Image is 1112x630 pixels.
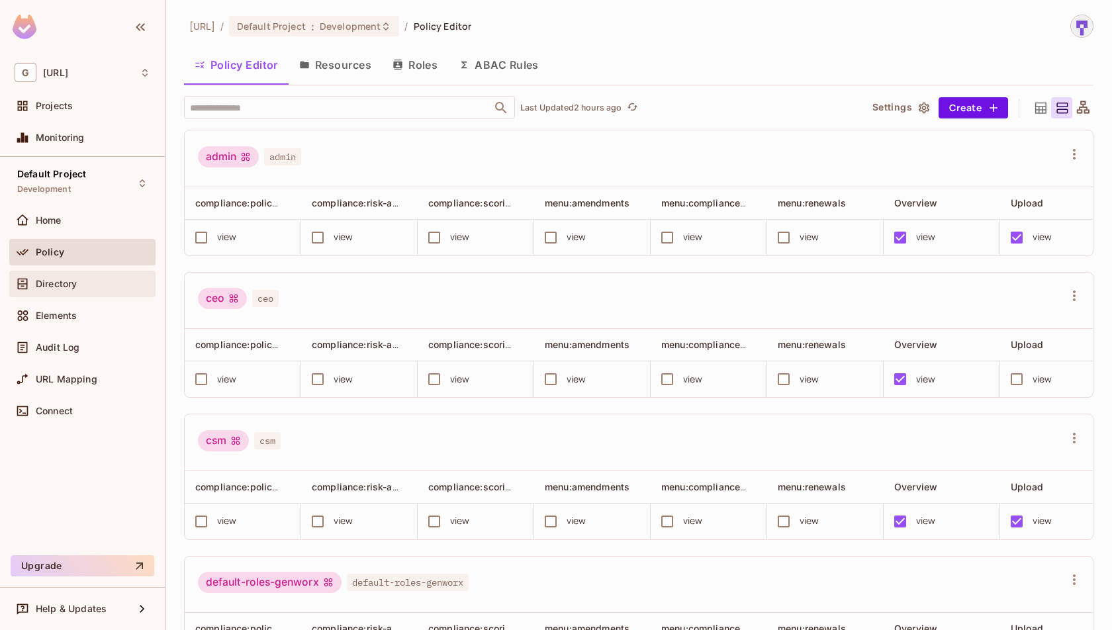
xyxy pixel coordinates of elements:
div: view [334,372,353,386]
span: Policy [36,247,64,257]
img: SReyMgAAAABJRU5ErkJggg== [13,15,36,39]
span: compliance:risk-assessment [312,480,441,493]
div: view [1033,514,1052,528]
button: Settings [867,97,933,118]
span: URL Mapping [36,374,97,384]
span: Directory [36,279,77,289]
div: view [450,230,470,244]
span: ceo [252,290,279,307]
button: refresh [624,100,640,116]
div: view [916,230,936,244]
span: Monitoring [36,132,85,143]
button: Upgrade [11,555,154,576]
span: Projects [36,101,73,111]
span: default-roles-genworx [347,574,469,591]
span: Help & Updates [36,604,107,614]
span: Upload [1011,339,1043,350]
span: menu:amendments [545,339,629,350]
span: Overview [894,481,937,492]
div: view [217,372,237,386]
span: admin [264,148,301,165]
span: menu:compliance-check [661,480,771,493]
div: default-roles-genworx [198,572,342,593]
span: Development [17,184,71,195]
span: Home [36,215,62,226]
span: Elements [36,310,77,321]
span: Audit Log [36,342,79,353]
img: sharmila@genworx.ai [1071,15,1093,37]
li: / [220,20,224,32]
span: Connect [36,406,73,416]
span: menu:amendments [545,197,629,208]
div: view [683,372,703,386]
span: Upload [1011,481,1043,492]
button: Create [939,97,1008,118]
div: view [450,372,470,386]
div: csm [198,430,249,451]
span: Click to refresh data [622,100,640,116]
div: view [916,372,936,386]
div: view [217,514,237,528]
div: view [217,230,237,244]
span: : [310,21,315,32]
span: compliance:policy-compare [195,197,320,209]
button: ABAC Rules [448,48,549,81]
div: view [567,514,586,528]
div: view [567,230,586,244]
span: the active workspace [189,20,215,32]
span: compliance:scoring [428,197,517,209]
span: refresh [627,101,638,114]
span: menu:renewals [778,481,846,492]
div: view [450,514,470,528]
div: view [567,372,586,386]
span: menu:compliance-check [661,197,771,209]
span: Overview [894,339,937,350]
span: G [15,63,36,82]
p: Last Updated 2 hours ago [520,103,622,113]
span: csm [254,432,281,449]
span: compliance:policy-compare [195,480,320,493]
div: view [916,514,936,528]
span: Workspace: genworx.ai [43,67,68,78]
span: menu:compliance-check [661,338,771,351]
button: Roles [382,48,448,81]
div: view [683,230,703,244]
div: view [1033,372,1052,386]
div: view [800,372,819,386]
div: ceo [198,288,247,309]
div: view [334,230,353,244]
div: view [800,514,819,528]
div: view [334,514,353,528]
div: view [800,230,819,244]
div: view [683,514,703,528]
button: Policy Editor [184,48,289,81]
span: Development [320,20,381,32]
button: Open [492,99,510,117]
span: Upload [1011,197,1043,208]
span: Overview [894,197,937,208]
span: menu:renewals [778,339,846,350]
li: / [404,20,408,32]
span: Default Project [17,169,86,179]
span: compliance:policy-compare [195,338,320,351]
span: Default Project [237,20,306,32]
div: view [1033,230,1052,244]
div: admin [198,146,259,167]
span: compliance:scoring [428,480,517,493]
button: Resources [289,48,382,81]
span: menu:renewals [778,197,846,208]
span: Policy Editor [414,20,472,32]
span: compliance:risk-assessment [312,338,441,351]
span: compliance:risk-assessment [312,197,441,209]
span: menu:amendments [545,481,629,492]
span: compliance:scoring [428,338,517,351]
